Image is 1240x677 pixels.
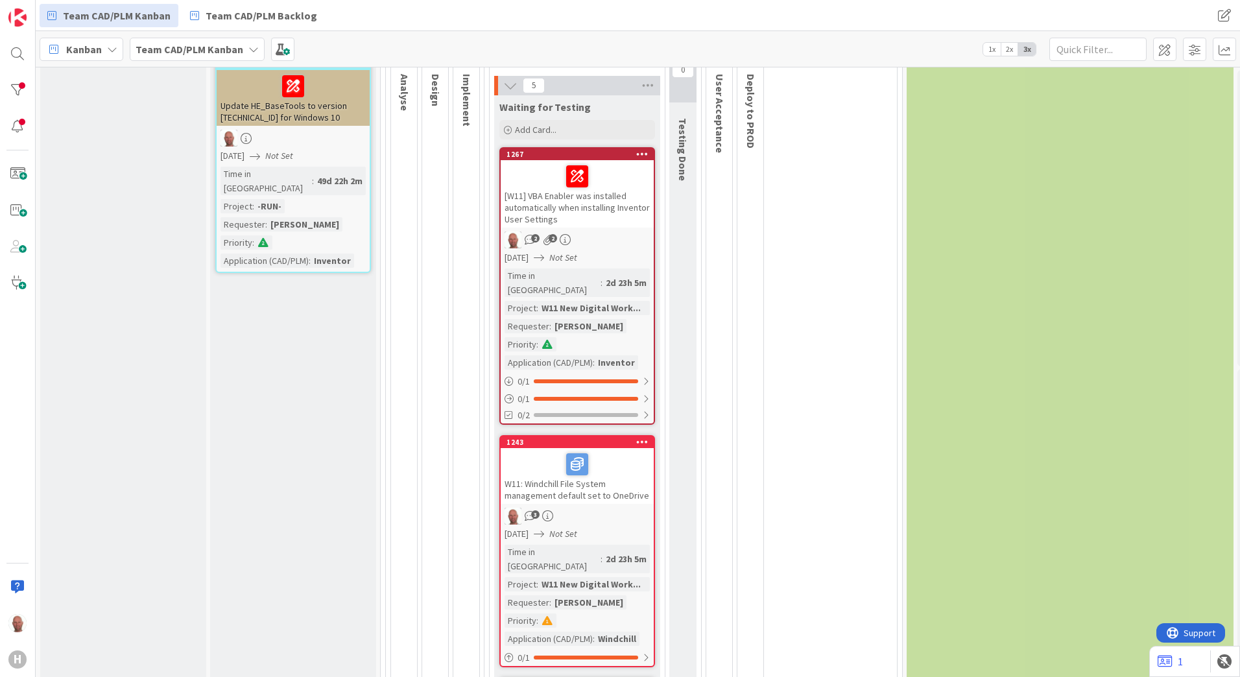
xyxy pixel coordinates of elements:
span: : [536,613,538,628]
input: Quick Filter... [1049,38,1147,61]
div: Application (CAD/PLM) [505,355,593,370]
span: : [601,276,602,290]
b: Team CAD/PLM Kanban [136,43,243,56]
div: Project [221,199,252,213]
a: 1267[W11] VBA Enabler was installed automatically when installing Inventor User SettingsRK[DATE]N... [499,147,655,425]
div: Application (CAD/PLM) [505,632,593,646]
div: Time in [GEOGRAPHIC_DATA] [505,545,601,573]
span: Waiting for Testing [499,101,591,113]
span: 2 [531,234,540,243]
div: Priority [505,613,536,628]
div: Inventor [595,355,638,370]
div: 0/1 [501,391,654,407]
span: : [312,174,314,188]
img: RK [8,614,27,632]
span: 0 [672,62,694,78]
span: Deploy to PROD [745,74,757,148]
a: 1 [1158,654,1183,669]
div: Requester [505,319,549,333]
img: RK [505,232,521,248]
div: [PERSON_NAME] [267,217,342,232]
div: H [8,650,27,669]
div: RK [217,130,370,147]
div: Priority [221,235,252,250]
span: Team CAD/PLM Kanban [63,8,171,23]
span: : [536,301,538,315]
div: RK [501,232,654,248]
div: 1267 [507,150,654,159]
span: : [549,319,551,333]
div: 1267[W11] VBA Enabler was installed automatically when installing Inventor User Settings [501,148,654,228]
span: [DATE] [505,251,529,265]
span: Testing Done [676,118,689,181]
div: Priority [505,337,536,351]
i: Not Set [265,150,293,161]
span: Kanban [66,42,102,57]
div: Requester [505,595,549,610]
div: Time in [GEOGRAPHIC_DATA] [221,167,312,195]
span: : [593,355,595,370]
div: Project [505,577,536,591]
div: Inventor [311,254,354,268]
span: : [536,337,538,351]
span: 1x [983,43,1001,56]
span: 2 [549,234,557,243]
img: RK [221,130,237,147]
div: 1267 [501,148,654,160]
a: 1237Update HE_BaseTools to version [TECHNICAL_ID] for Windows 10RK[DATE]Not SetTime in [GEOGRAPHI... [215,57,371,273]
span: : [536,577,538,591]
span: 5 [523,78,545,93]
div: 0/1 [501,650,654,666]
a: 1243W11: Windchill File System management default set to OneDriveRK[DATE]Not SetTime in [GEOGRAPH... [499,435,655,667]
span: Support [27,2,59,18]
a: Team CAD/PLM Kanban [40,4,178,27]
div: 49d 22h 2m [314,174,366,188]
span: 0 / 1 [518,651,530,665]
div: Time in [GEOGRAPHIC_DATA] [505,268,601,297]
span: : [549,595,551,610]
div: Windchill [595,632,639,646]
div: W11: Windchill File System management default set to OneDrive [501,448,654,504]
div: [W11] VBA Enabler was installed automatically when installing Inventor User Settings [501,160,654,228]
div: 1243 [507,438,654,447]
div: RK [501,508,654,525]
span: : [252,235,254,250]
div: W11 New Digital Work... [538,577,644,591]
i: Not Set [549,252,577,263]
span: : [593,632,595,646]
div: -RUN- [254,199,285,213]
span: 0 / 1 [518,392,530,406]
span: : [265,217,267,232]
div: 1237Update HE_BaseTools to version [TECHNICAL_ID] for Windows 10 [217,58,370,126]
img: RK [505,508,521,525]
span: [DATE] [221,149,244,163]
span: : [252,199,254,213]
div: 0/1 [501,374,654,390]
div: 2d 23h 5m [602,276,650,290]
span: 2x [1001,43,1018,56]
i: Not Set [549,528,577,540]
span: 3 [531,510,540,519]
div: 1243 [501,436,654,448]
img: Visit kanbanzone.com [8,8,27,27]
span: 0 / 1 [518,375,530,388]
div: Project [505,301,536,315]
span: Implement [460,74,473,126]
a: Team CAD/PLM Backlog [182,4,325,27]
div: Update HE_BaseTools to version [TECHNICAL_ID] for Windows 10 [217,70,370,126]
div: Requester [221,217,265,232]
span: 3x [1018,43,1036,56]
span: User Acceptance [713,74,726,153]
span: Analyse [398,74,411,111]
div: W11 New Digital Work... [538,301,644,315]
span: Design [429,74,442,106]
span: Team CAD/PLM Backlog [206,8,317,23]
div: [PERSON_NAME] [551,319,626,333]
div: [PERSON_NAME] [551,595,626,610]
span: [DATE] [505,527,529,541]
span: : [601,552,602,566]
div: 2d 23h 5m [602,552,650,566]
div: Application (CAD/PLM) [221,254,309,268]
div: 1243W11: Windchill File System management default set to OneDrive [501,436,654,504]
span: 0/2 [518,409,530,422]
